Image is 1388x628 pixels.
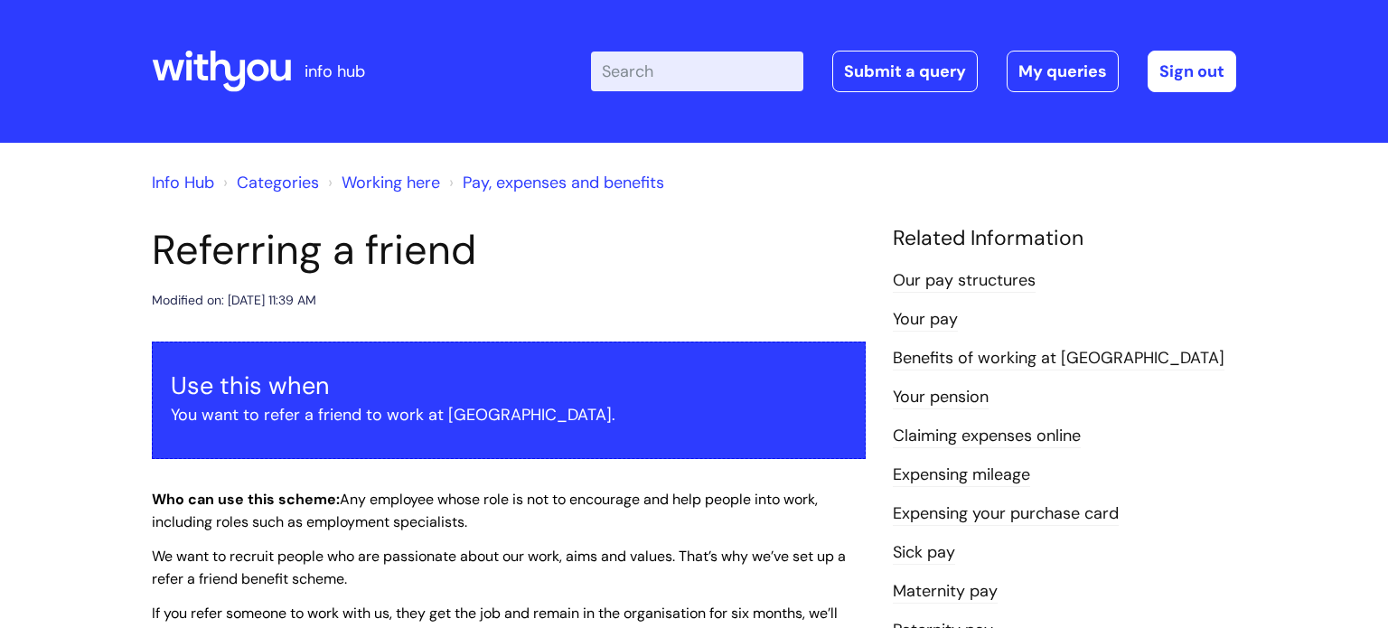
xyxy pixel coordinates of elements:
strong: Who can use this scheme: [152,490,340,509]
a: Pay, expenses and benefits [463,172,664,193]
a: Working here [342,172,440,193]
div: | - [591,51,1236,92]
a: Your pension [893,386,989,409]
div: Modified on: [DATE] 11:39 AM [152,289,316,312]
input: Search [591,52,803,91]
span: Any employee whose role is not to encourage and help people into work, including roles such as em... [152,490,818,531]
a: Benefits of working at [GEOGRAPHIC_DATA] [893,347,1224,370]
li: Pay, expenses and benefits [445,168,664,197]
h3: Use this when [171,371,847,400]
li: Working here [324,168,440,197]
a: Submit a query [832,51,978,92]
a: Your pay [893,308,958,332]
a: Maternity pay [893,580,998,604]
p: You want to refer a friend to work at [GEOGRAPHIC_DATA]. [171,400,847,429]
span: We want to recruit people who are passionate about our work, aims and values. That’s why we’ve se... [152,547,846,588]
li: Solution home [219,168,319,197]
a: My queries [1007,51,1119,92]
h1: Referring a friend [152,226,866,275]
a: Expensing your purchase card [893,502,1119,526]
a: Expensing mileage [893,464,1030,487]
a: Info Hub [152,172,214,193]
a: Claiming expenses online [893,425,1081,448]
h4: Related Information [893,226,1236,251]
a: Our pay structures [893,269,1036,293]
p: info hub [305,57,365,86]
a: Sick pay [893,541,955,565]
a: Sign out [1148,51,1236,92]
a: Categories [237,172,319,193]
